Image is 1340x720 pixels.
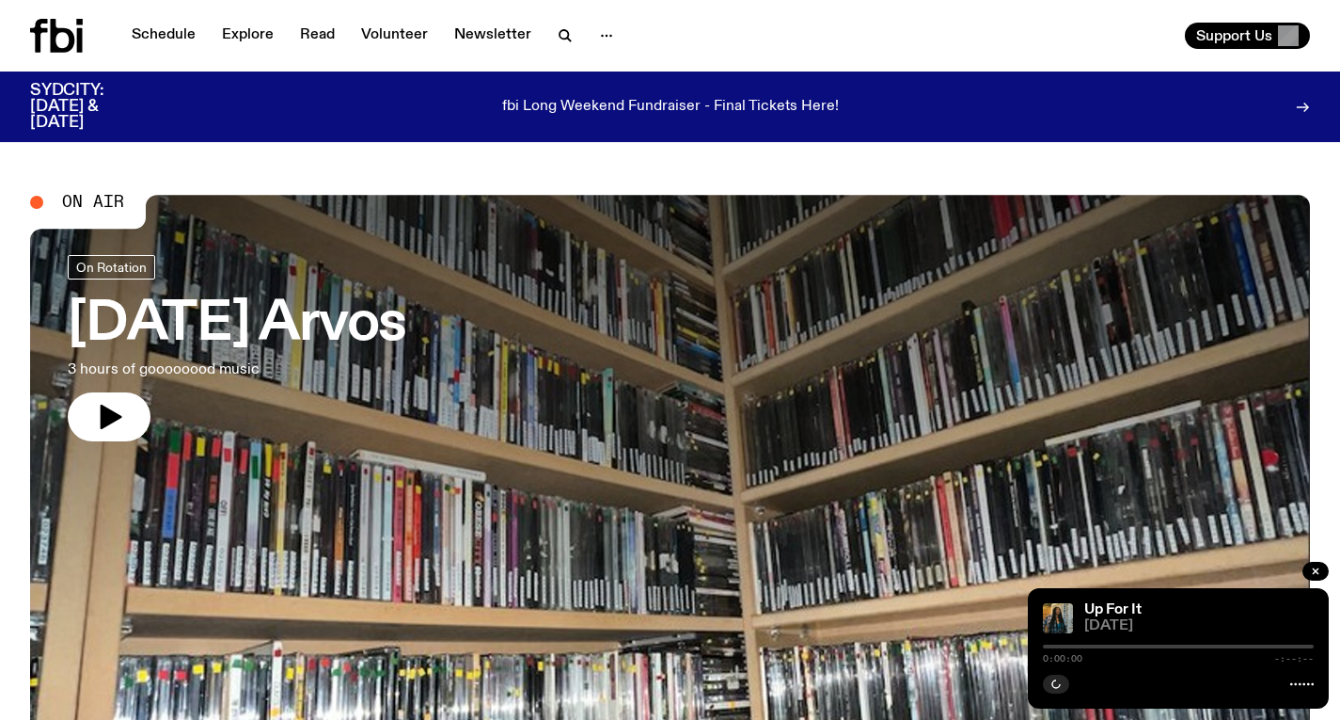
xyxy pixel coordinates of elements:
a: Schedule [120,23,207,49]
span: Support Us [1196,27,1272,44]
a: Read [289,23,346,49]
p: fbi Long Weekend Fundraiser - Final Tickets Here! [502,99,839,116]
a: [DATE] Arvos3 hours of goooooood music [68,255,406,441]
a: Up For It [1084,602,1142,617]
img: Ify - a Brown Skin girl with black braided twists, looking up to the side with her tongue stickin... [1043,603,1073,633]
p: 3 hours of goooooood music [68,359,406,381]
a: On Rotation [68,255,155,280]
span: On Rotation [76,261,147,275]
a: Volunteer [350,23,439,49]
a: Newsletter [443,23,543,49]
span: -:--:-- [1274,654,1314,664]
button: Support Us [1185,23,1310,49]
span: [DATE] [1084,619,1314,633]
h3: [DATE] Arvos [68,298,406,351]
span: On Air [62,194,124,211]
h3: SYDCITY: [DATE] & [DATE] [30,83,150,131]
a: Explore [211,23,285,49]
span: 0:00:00 [1043,654,1082,664]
